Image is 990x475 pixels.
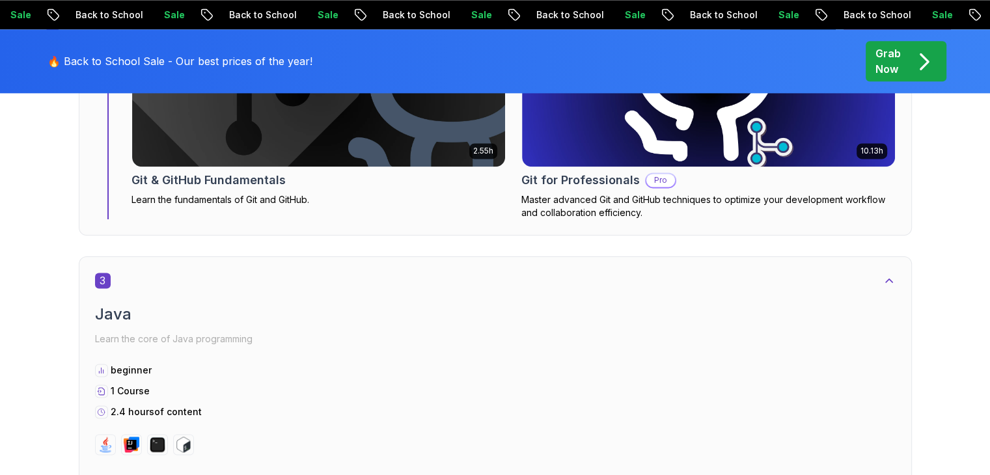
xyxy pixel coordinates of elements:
h2: Java [95,304,896,325]
p: Sale [304,8,346,21]
p: beginner [111,364,152,377]
p: Sale [150,8,192,21]
img: terminal logo [150,437,165,452]
p: Master advanced Git and GitHub techniques to optimize your development workflow and collaboration... [521,193,896,219]
p: 2.55h [473,146,493,156]
h2: Git & GitHub Fundamentals [131,171,286,189]
p: Sale [918,8,960,21]
img: intellij logo [124,437,139,452]
p: Grab Now [875,46,901,77]
p: Learn the core of Java programming [95,330,896,348]
p: Sale [611,8,653,21]
p: Back to School [676,8,765,21]
p: Back to School [215,8,304,21]
p: 🔥 Back to School Sale - Our best prices of the year! [48,53,312,69]
h2: Git for Professionals [521,171,640,189]
p: Back to School [523,8,611,21]
span: 3 [95,273,111,288]
img: bash logo [176,437,191,452]
p: Pro [646,174,675,187]
p: Sale [458,8,499,21]
a: Git for Professionals card10.13hGit for ProfessionalsProMaster advanced Git and GitHub techniques... [521,11,896,219]
p: Back to School [62,8,150,21]
p: Sale [765,8,806,21]
img: java logo [98,437,113,452]
p: Learn the fundamentals of Git and GitHub. [131,193,506,206]
a: Git & GitHub Fundamentals card2.55hGit & GitHub FundamentalsLearn the fundamentals of Git and Git... [131,11,506,206]
p: Back to School [369,8,458,21]
span: 1 Course [111,385,150,396]
p: 10.13h [860,146,883,156]
p: 2.4 hours of content [111,405,202,418]
p: Back to School [830,8,918,21]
